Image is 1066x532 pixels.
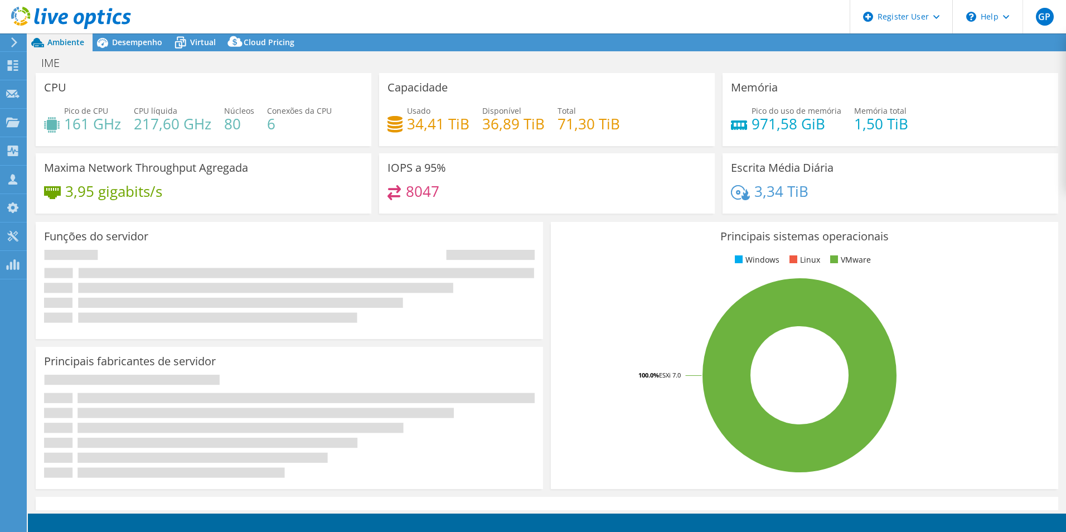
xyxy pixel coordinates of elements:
h4: 161 GHz [64,118,121,130]
h3: IOPS a 95% [387,162,446,174]
span: Disponível [482,105,521,116]
h4: 34,41 TiB [407,118,469,130]
h3: Memória [731,81,778,94]
span: Pico do uso de memória [752,105,841,116]
h3: Maxima Network Throughput Agregada [44,162,248,174]
h4: 6 [267,118,332,130]
h3: CPU [44,81,66,94]
span: CPU líquida [134,105,177,116]
span: GP [1036,8,1054,26]
h1: IME [36,57,77,69]
span: Ambiente [47,37,84,47]
li: Linux [787,254,820,266]
span: Núcleos [224,105,254,116]
li: VMware [827,254,871,266]
span: Desempenho [112,37,162,47]
span: Conexões da CPU [267,105,332,116]
h3: Principais fabricantes de servidor [44,355,216,367]
h3: Capacidade [387,81,448,94]
tspan: ESXi 7.0 [659,371,681,379]
span: Usado [407,105,430,116]
h4: 971,58 GiB [752,118,841,130]
h4: 3,95 gigabits/s [65,185,162,197]
span: Virtual [190,37,216,47]
h4: 80 [224,118,254,130]
h3: Escrita Média Diária [731,162,834,174]
h4: 8047 [406,185,439,197]
h4: 217,60 GHz [134,118,211,130]
span: Cloud Pricing [244,37,294,47]
span: Memória total [854,105,907,116]
li: Windows [732,254,779,266]
svg: \n [966,12,976,22]
h3: Funções do servidor [44,230,148,243]
span: Pico de CPU [64,105,108,116]
h4: 1,50 TiB [854,118,908,130]
h3: Principais sistemas operacionais [559,230,1050,243]
span: Total [558,105,576,116]
h4: 71,30 TiB [558,118,620,130]
tspan: 100.0% [638,371,659,379]
h4: 36,89 TiB [482,118,545,130]
h4: 3,34 TiB [754,185,808,197]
